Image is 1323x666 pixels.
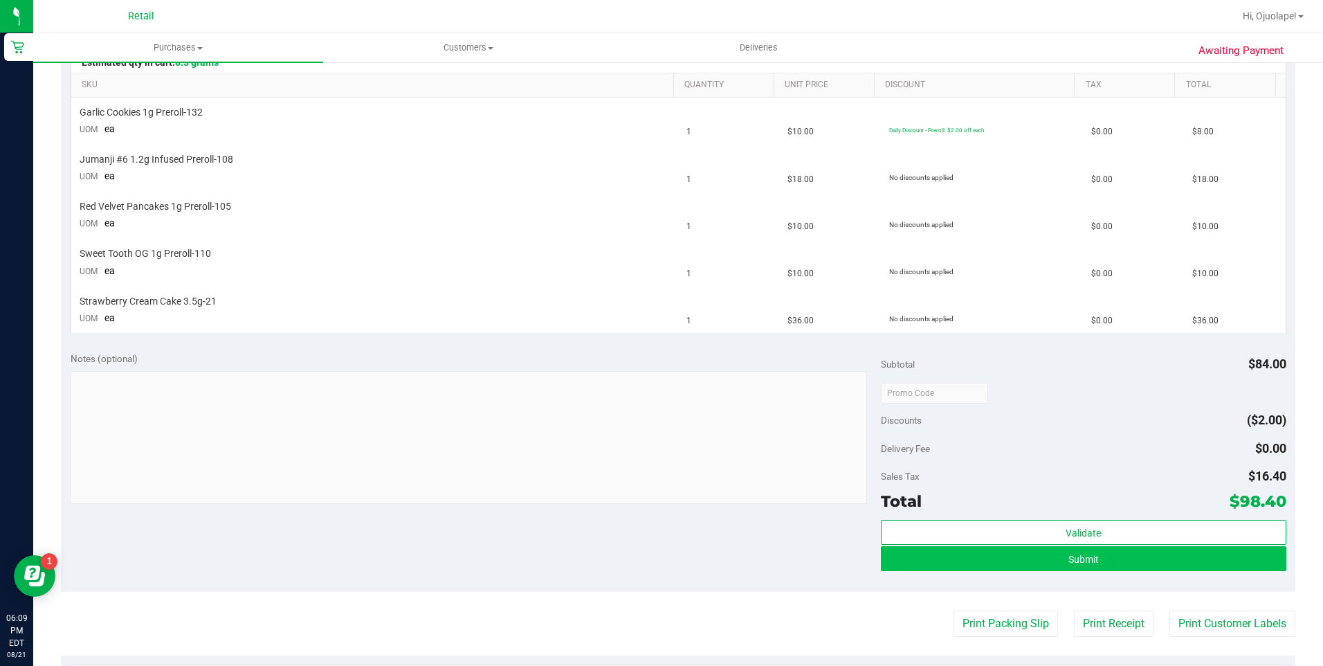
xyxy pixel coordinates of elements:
span: $18.00 [787,173,814,186]
span: 1 [686,267,691,280]
iframe: Resource center [14,555,55,597]
span: Strawberry Cream Cake 3.5g-21 [80,295,217,308]
span: 1 [686,125,691,138]
a: Tax [1086,80,1169,91]
span: ea [104,123,115,134]
span: Red Velvet Pancakes 1g Preroll-105 [80,200,231,213]
a: Customers [323,33,613,62]
span: Validate [1066,528,1101,539]
a: Total [1186,80,1270,91]
span: $0.00 [1255,441,1286,456]
a: Discount [885,80,1069,91]
span: Awaiting Payment [1198,43,1284,59]
span: Retail [128,10,154,22]
button: Submit [881,546,1286,571]
span: $0.00 [1091,220,1113,233]
span: ea [104,265,115,276]
a: Unit Price [785,80,868,91]
span: $10.00 [787,125,814,138]
span: 1 [686,314,691,327]
span: $10.00 [787,220,814,233]
span: $8.00 [1192,125,1214,138]
span: UOM [80,125,98,134]
span: $36.00 [787,314,814,327]
button: Validate [881,520,1286,545]
span: No discounts applied [889,315,954,323]
span: $84.00 [1248,357,1286,371]
p: 06:09 PM EDT [6,612,27,649]
span: Discounts [881,408,922,433]
span: Submit [1068,554,1099,565]
span: No discounts applied [889,174,954,181]
span: UOM [80,219,98,228]
span: Sweet Tooth OG 1g Preroll-110 [80,247,211,260]
span: UOM [80,267,98,276]
button: Print Packing Slip [954,611,1058,637]
p: 08/21 [6,649,27,660]
span: $36.00 [1192,314,1219,327]
span: 1 [686,220,691,233]
span: Daily Discount - Preroll: $2.00 off each [889,127,984,134]
span: ea [104,170,115,181]
span: ea [104,217,115,228]
span: UOM [80,314,98,323]
span: 1 [686,173,691,186]
span: $10.00 [1192,220,1219,233]
span: Purchases [33,42,323,54]
span: $10.00 [1192,267,1219,280]
span: $0.00 [1091,267,1113,280]
span: $0.00 [1091,125,1113,138]
iframe: Resource center unread badge [41,553,57,570]
span: $18.00 [1192,173,1219,186]
a: SKU [82,80,668,91]
span: Subtotal [881,359,915,370]
span: Hi, Ojuolape! [1243,10,1297,21]
a: Deliveries [614,33,904,62]
span: $10.00 [787,267,814,280]
span: ($2.00) [1247,413,1286,427]
inline-svg: Retail [10,40,24,54]
span: Garlic Cookies 1g Preroll-132 [80,106,203,119]
span: Delivery Fee [881,443,930,454]
span: UOM [80,172,98,181]
span: Sales Tax [881,471,920,482]
span: $98.40 [1230,492,1286,511]
button: Print Receipt [1074,611,1153,637]
a: Quantity [684,80,768,91]
span: $0.00 [1091,173,1113,186]
a: Purchases [33,33,323,62]
span: Notes (optional) [71,353,138,364]
span: Deliveries [721,42,796,54]
span: Total [881,492,922,511]
button: Print Customer Labels [1169,611,1295,637]
span: ea [104,312,115,323]
input: Promo Code [881,383,988,404]
span: No discounts applied [889,268,954,276]
span: Customers [324,42,612,54]
span: No discounts applied [889,221,954,228]
span: $0.00 [1091,314,1113,327]
span: $16.40 [1248,469,1286,483]
span: Jumanji #6 1.2g Infused Preroll-108 [80,153,233,166]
